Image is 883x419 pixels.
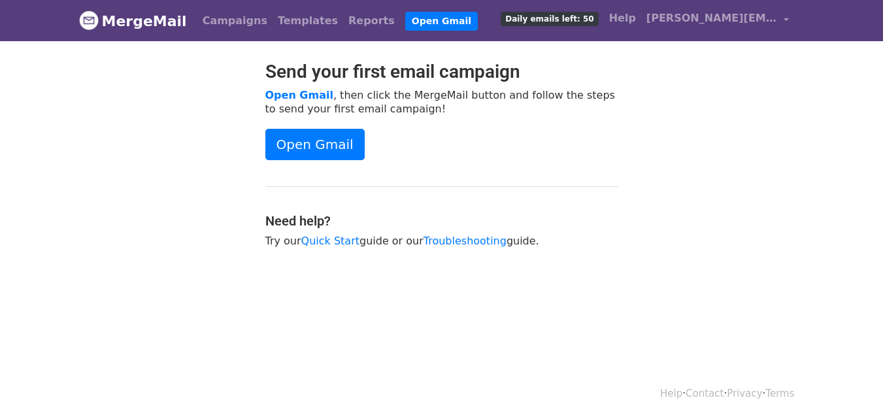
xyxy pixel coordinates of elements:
[343,8,400,34] a: Reports
[660,388,682,399] a: Help
[405,12,478,31] a: Open Gmail
[604,5,641,31] a: Help
[265,213,618,229] h4: Need help?
[197,8,273,34] a: Campaigns
[646,10,777,26] span: [PERSON_NAME][EMAIL_ADDRESS][DOMAIN_NAME]
[273,8,343,34] a: Templates
[495,5,603,31] a: Daily emails left: 50
[641,5,794,36] a: [PERSON_NAME][EMAIL_ADDRESS][DOMAIN_NAME]
[686,388,724,399] a: Contact
[265,88,618,116] p: , then click the MergeMail button and follow the steps to send your first email campaign!
[265,61,618,83] h2: Send your first email campaign
[79,7,187,35] a: MergeMail
[265,234,618,248] p: Try our guide or our guide.
[265,129,365,160] a: Open Gmail
[765,388,794,399] a: Terms
[79,10,99,30] img: MergeMail logo
[265,89,333,101] a: Open Gmail
[727,388,762,399] a: Privacy
[424,235,507,247] a: Troubleshooting
[301,235,359,247] a: Quick Start
[501,12,598,26] span: Daily emails left: 50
